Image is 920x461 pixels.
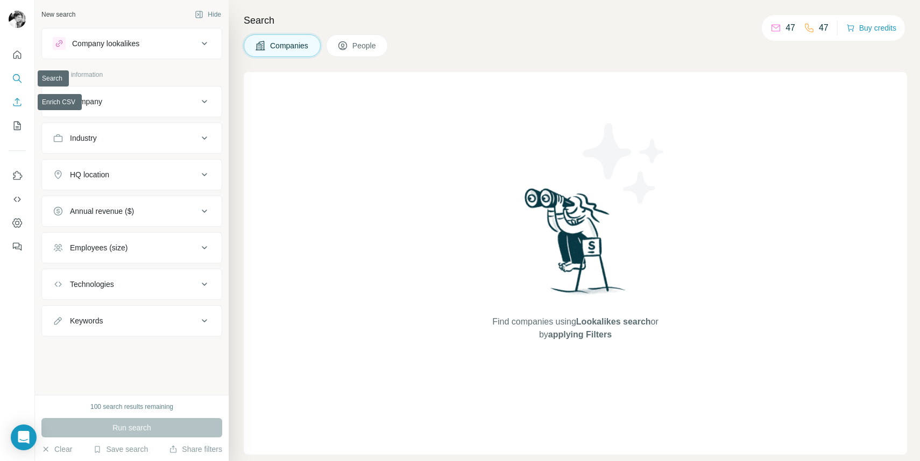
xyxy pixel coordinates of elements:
button: Share filters [169,444,222,455]
div: Company [70,96,102,107]
p: 47 [819,21,829,34]
img: Avatar [9,11,26,28]
span: applying Filters [548,330,612,339]
div: Industry [70,133,97,143]
div: Open Intercom Messenger [11,424,37,450]
p: Company information [41,70,222,80]
div: New search [41,10,75,19]
span: People [352,40,377,51]
div: Annual revenue ($) [70,206,134,217]
button: Enrich CSV [9,92,26,112]
button: Clear [41,444,72,455]
button: My lists [9,116,26,135]
button: Company [42,89,222,114]
button: Feedback [9,237,26,256]
button: Use Surfe API [9,190,26,209]
img: Surfe Illustration - Woman searching with binoculars [520,185,632,305]
button: Hide [187,6,229,23]
img: Surfe Illustration - Stars [576,115,673,212]
span: Find companies using or by [489,315,661,341]
span: Lookalikes search [576,317,651,326]
button: Employees (size) [42,235,222,261]
button: Dashboard [9,213,26,233]
button: Company lookalikes [42,31,222,56]
button: Keywords [42,308,222,334]
span: Companies [270,40,309,51]
div: Company lookalikes [72,38,139,49]
div: HQ location [70,169,109,180]
div: 100 search results remaining [90,402,173,412]
button: Quick start [9,45,26,64]
p: 47 [785,21,795,34]
button: Buy credits [846,20,896,35]
button: HQ location [42,162,222,188]
button: Use Surfe on LinkedIn [9,166,26,185]
button: Industry [42,125,222,151]
div: Employees (size) [70,242,128,253]
button: Annual revenue ($) [42,198,222,224]
button: Save search [93,444,148,455]
h4: Search [244,13,907,28]
div: Keywords [70,315,103,326]
button: Search [9,69,26,88]
div: Technologies [70,279,114,290]
button: Technologies [42,271,222,297]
